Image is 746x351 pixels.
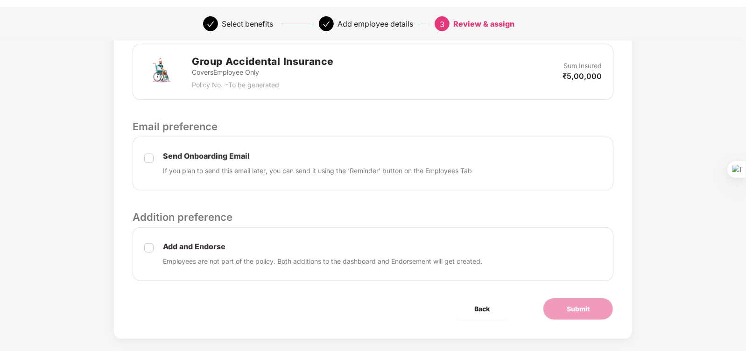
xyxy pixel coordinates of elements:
[222,16,273,31] div: Select benefits
[563,61,602,71] p: Sum Insured
[192,67,334,77] p: Covers Employee Only
[133,209,613,225] p: Addition preference
[192,80,334,90] p: Policy No. - To be generated
[323,21,330,28] span: check
[451,298,513,320] button: Back
[133,119,613,134] p: Email preference
[563,71,602,81] p: ₹5,00,000
[440,20,444,29] span: 3
[543,298,613,320] button: Submit
[144,55,178,89] img: svg+xml;base64,PHN2ZyB4bWxucz0iaHR0cDovL3d3dy53My5vcmcvMjAwMC9zdmciIHdpZHRoPSI3MiIgaGVpZ2h0PSI3Mi...
[163,151,472,161] p: Send Onboarding Email
[453,16,514,31] div: Review & assign
[163,166,472,176] p: If you plan to send this email later, you can send it using the ‘Reminder’ button on the Employee...
[192,54,334,69] h2: Group Accidental Insurance
[338,16,413,31] div: Add employee details
[474,304,490,314] span: Back
[163,242,482,252] p: Add and Endorse
[163,256,482,267] p: Employees are not part of the policy. Both additions to the dashboard and Endorsement will get cr...
[207,21,214,28] span: check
